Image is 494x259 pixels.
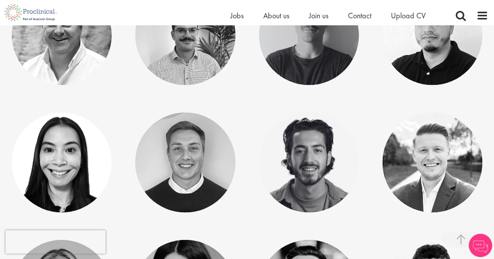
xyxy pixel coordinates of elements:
a: Jobs [230,11,244,21]
a: Join us [309,11,328,21]
a: Upload CV [391,11,426,21]
a: About us [263,11,289,21]
a: Contact [348,11,371,21]
iframe: reCAPTCHA [5,230,105,254]
img: Chatbot [469,234,492,257]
